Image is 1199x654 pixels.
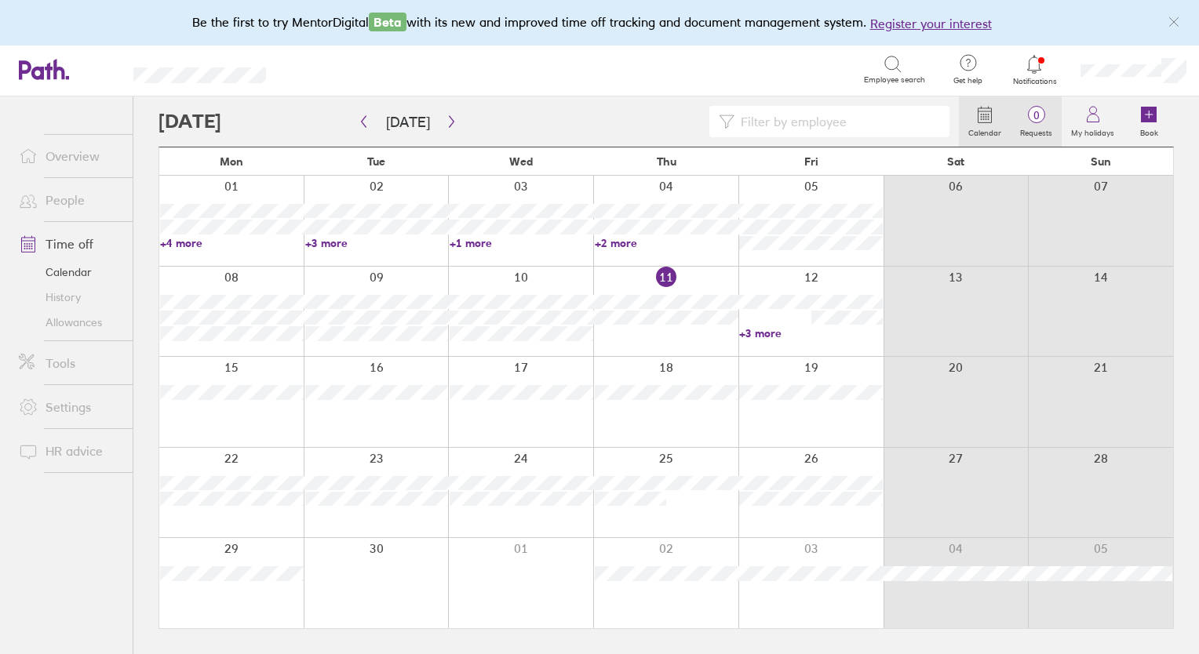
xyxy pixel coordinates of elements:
[657,155,676,168] span: Thu
[6,228,133,260] a: Time off
[6,285,133,310] a: History
[1062,124,1124,138] label: My holidays
[1124,96,1174,147] a: Book
[864,75,925,85] span: Employee search
[942,76,993,85] span: Get help
[1131,124,1168,138] label: Book
[734,107,940,136] input: Filter by employee
[160,236,304,250] a: +4 more
[804,155,818,168] span: Fri
[870,14,992,33] button: Register your interest
[1062,96,1124,147] a: My holidays
[6,347,133,379] a: Tools
[1011,96,1062,147] a: 0Requests
[1009,53,1060,86] a: Notifications
[367,155,385,168] span: Tue
[959,96,1011,147] a: Calendar
[1009,77,1060,86] span: Notifications
[739,326,883,340] a: +3 more
[192,13,1008,33] div: Be the first to try MentorDigital with its new and improved time off tracking and document manage...
[450,236,593,250] a: +1 more
[6,260,133,285] a: Calendar
[947,155,964,168] span: Sat
[374,109,443,135] button: [DATE]
[305,236,449,250] a: +3 more
[6,435,133,467] a: HR advice
[509,155,533,168] span: Wed
[308,62,348,76] div: Search
[6,391,133,423] a: Settings
[6,140,133,172] a: Overview
[369,13,406,31] span: Beta
[220,155,243,168] span: Mon
[1011,109,1062,122] span: 0
[1091,155,1111,168] span: Sun
[6,310,133,335] a: Allowances
[6,184,133,216] a: People
[1011,124,1062,138] label: Requests
[595,236,738,250] a: +2 more
[959,124,1011,138] label: Calendar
